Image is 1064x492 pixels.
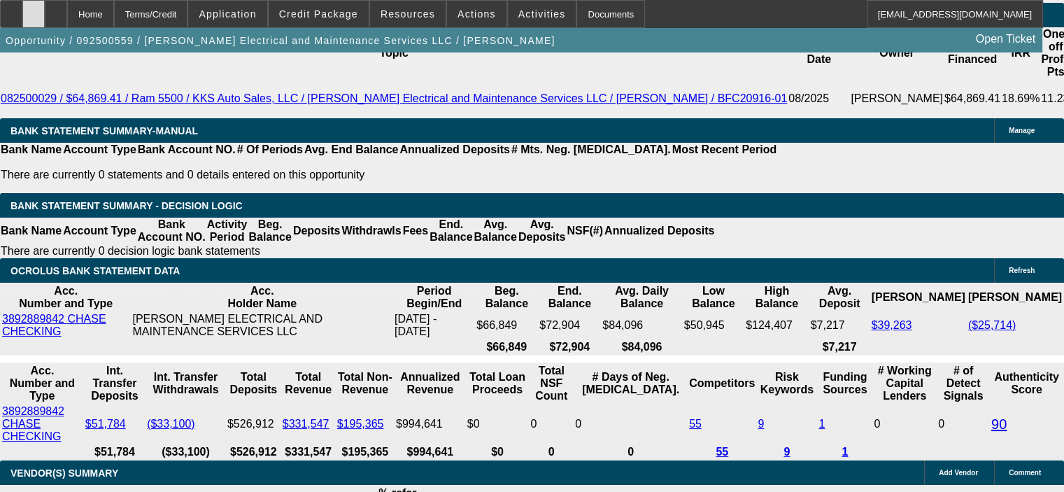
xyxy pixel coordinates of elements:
[10,125,198,136] span: BANK STATEMENT SUMMARY-MANUAL
[447,1,506,27] button: Actions
[6,35,555,46] span: Opportunity / 092500559 / [PERSON_NAME] Electrical and Maintenance Services LLC / [PERSON_NAME]
[968,319,1016,331] a: ($25,714)
[292,218,341,244] th: Deposits
[602,340,681,354] th: $84,096
[467,364,529,403] th: Total Loan Proceeds
[566,218,604,244] th: NSF(#)
[396,418,464,430] div: $994,641
[199,8,256,20] span: Application
[227,445,281,459] th: $526,912
[394,312,474,339] td: [DATE] - [DATE]
[783,446,790,458] a: 9
[146,364,225,403] th: Int. Transfer Withdrawals
[236,143,304,157] th: # Of Periods
[937,405,989,444] td: 0
[147,418,195,430] a: ($33,100)
[539,312,600,339] td: $72,904
[395,445,465,459] th: $994,641
[336,364,394,403] th: Total Non-Revenue
[810,284,870,311] th: Avg. Deposit
[970,27,1041,51] a: Open Ticket
[944,27,1001,79] th: $ Financed
[818,364,872,403] th: Funding Sources
[810,340,870,354] th: $7,217
[473,218,517,244] th: Avg. Balance
[467,405,529,444] td: $0
[672,143,777,157] th: Most Recent Period
[745,284,809,311] th: High Balance
[336,445,394,459] th: $195,365
[476,312,537,339] td: $66,849
[269,1,369,27] button: Credit Package
[137,218,206,244] th: Bank Account NO.
[1009,469,1041,477] span: Comment
[206,218,248,244] th: Activity Period
[1001,27,1040,79] th: IRR
[757,364,816,403] th: Risk Keywords
[402,218,429,244] th: Fees
[1009,127,1035,134] span: Manage
[279,8,358,20] span: Credit Package
[137,143,236,157] th: Bank Account NO.
[85,445,145,459] th: $51,784
[146,445,225,459] th: ($33,100)
[395,364,465,403] th: Annualized Revenue
[944,79,1001,118] td: $64,869.41
[282,364,335,403] th: Total Revenue
[1,169,776,181] p: There are currently 0 statements and 0 details entered on this opportunity
[850,27,944,79] th: Owner
[574,405,687,444] td: 0
[689,418,702,430] a: 55
[476,340,537,354] th: $66,849
[227,364,281,403] th: Total Deposits
[337,418,384,430] a: $195,365
[518,8,566,20] span: Activities
[788,27,850,79] th: Application Date
[85,364,145,403] th: Int. Transfer Deposits
[429,218,473,244] th: End. Balance
[602,312,681,339] td: $84,096
[1,284,130,311] th: Acc. Number and Type
[530,445,573,459] th: 0
[967,284,1063,311] th: [PERSON_NAME]
[745,312,809,339] td: $124,407
[10,265,180,276] span: OCROLUS BANK STATEMENT DATA
[467,445,529,459] th: $0
[604,218,715,244] th: Annualized Deposits
[758,418,764,430] a: 9
[874,418,880,430] span: 0
[574,445,687,459] th: 0
[602,284,681,311] th: Avg. Daily Balance
[248,218,292,244] th: Beg. Balance
[574,364,687,403] th: # Days of Neg. [MEDICAL_DATA].
[842,446,848,458] a: 1
[683,312,744,339] td: $50,945
[10,200,243,211] span: Bank Statement Summary - Decision Logic
[870,284,965,311] th: [PERSON_NAME]
[394,284,474,311] th: Period Begin/End
[62,143,137,157] th: Account Type
[871,319,912,331] a: $39,263
[937,364,989,403] th: # of Detect Signals
[716,446,728,458] a: 55
[85,418,126,430] a: $51,784
[530,405,573,444] td: 0
[939,469,978,477] span: Add Vendor
[304,143,399,157] th: Avg. End Balance
[683,284,744,311] th: Low Balance
[818,418,825,430] a: 1
[688,364,756,403] th: Competitors
[1009,267,1035,274] span: Refresh
[370,1,446,27] button: Resources
[132,312,392,339] td: [PERSON_NAME] ELECTRICAL AND MAINTENANCE SERVICES LLC
[518,218,567,244] th: Avg. Deposits
[188,1,267,27] button: Application
[227,405,281,444] td: $526,912
[62,218,137,244] th: Account Type
[2,313,106,337] a: 3892889842 CHASE CHECKING
[283,418,329,430] a: $331,547
[850,79,944,118] td: [PERSON_NAME]
[457,8,496,20] span: Actions
[511,143,672,157] th: # Mts. Neg. [MEDICAL_DATA].
[1,364,83,403] th: Acc. Number and Type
